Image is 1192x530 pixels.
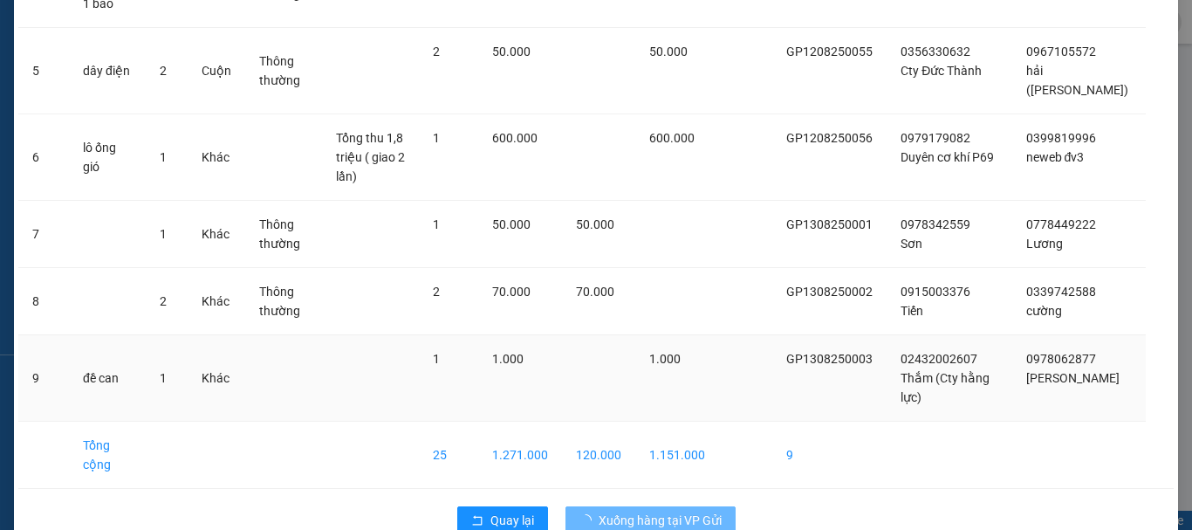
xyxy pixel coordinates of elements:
span: Quay lại [490,511,534,530]
span: 70.000 [576,285,614,299]
td: Khác [188,201,245,268]
span: 1 [433,352,440,366]
span: 2 [160,294,167,308]
td: 120.000 [562,422,635,489]
td: 7 [18,201,69,268]
span: 0915003376 [901,285,970,299]
span: 0967105572 [1026,45,1096,59]
span: 0978342559 [901,217,970,231]
span: 50.000 [492,217,531,231]
td: 9 [772,422,887,489]
td: đề can [69,335,146,422]
td: 9 [18,335,69,422]
span: 0399819996 [1026,131,1096,145]
span: 70.000 [492,285,531,299]
td: 1.271.000 [478,422,563,489]
span: 600.000 [492,131,538,145]
span: 1.000 [492,352,524,366]
span: 1 [433,131,440,145]
span: neweb đv3 [1026,150,1085,164]
span: 0356330632 [901,45,970,59]
span: 1 [160,227,167,241]
span: 1 [160,371,167,385]
span: Tổng thu 1,8 triệu ( giao 2 lần) [336,131,405,183]
span: 50.000 [492,45,531,59]
td: Cuộn [188,28,245,114]
span: 50.000 [576,217,614,231]
span: 2 [433,45,440,59]
td: lô ống gió [69,114,146,201]
span: rollback [471,514,483,528]
span: Duyên cơ khí P69 [901,150,994,164]
td: dây điện [69,28,146,114]
span: GP1208250056 [786,131,873,145]
span: 600.000 [649,131,695,145]
td: Khác [188,114,245,201]
span: 0339742588 [1026,285,1096,299]
td: 25 [419,422,478,489]
span: GP1308250002 [786,285,873,299]
span: Tiến [901,304,923,318]
span: 2 [160,64,167,78]
span: GP1208250055 [786,45,873,59]
span: loading [579,514,599,527]
span: 02432002607 [901,352,977,366]
span: 2 [433,285,440,299]
span: Sơn [901,237,922,251]
td: Tổng cộng [69,422,146,489]
span: Lương [1026,237,1063,251]
span: 0978062877 [1026,352,1096,366]
td: Thông thường [245,268,322,335]
span: GP1308250003 [786,352,873,366]
td: 8 [18,268,69,335]
td: Khác [188,268,245,335]
span: Cty Đức Thành [901,64,982,78]
span: 0979179082 [901,131,970,145]
td: 1.151.000 [635,422,719,489]
td: Khác [188,335,245,422]
span: [PERSON_NAME] [1026,371,1120,385]
span: 1 [433,217,440,231]
span: 1 [160,150,167,164]
td: Thông thường [245,28,322,114]
span: hải ([PERSON_NAME]) [1026,64,1128,97]
span: 0778449222 [1026,217,1096,231]
span: GP1308250001 [786,217,873,231]
span: cường [1026,304,1062,318]
span: 1.000 [649,352,681,366]
span: Thắm (Cty hằng lực) [901,371,990,404]
span: 50.000 [649,45,688,59]
td: Thông thường [245,201,322,268]
span: Xuống hàng tại VP Gửi [599,511,722,530]
td: 6 [18,114,69,201]
td: 5 [18,28,69,114]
